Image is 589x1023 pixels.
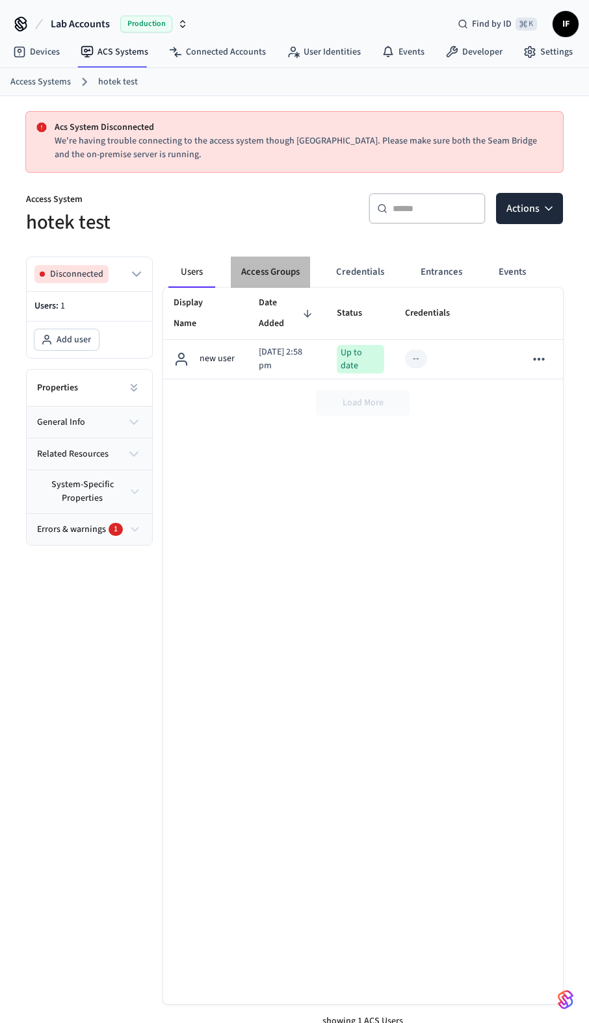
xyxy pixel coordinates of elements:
span: ⌘ K [516,18,537,31]
a: Connected Accounts [159,40,276,64]
span: Production [120,16,172,32]
button: related resources [27,438,152,470]
a: Access Systems [10,75,71,89]
a: User Identities [276,40,371,64]
h5: hotek test [26,209,287,236]
span: 1 [60,299,65,312]
button: Actions [496,193,563,224]
p: Access System [26,193,287,209]
a: Events [371,40,435,64]
span: related resources [37,448,109,461]
span: Add user [57,333,91,346]
span: Find by ID [472,18,512,31]
a: hotek test [98,75,138,89]
span: Credentials [405,303,467,323]
span: system-specific properties [37,478,128,505]
span: Display Name [174,293,239,334]
table: sticky table [163,288,564,379]
div: 1 [109,523,123,536]
div: -- [413,352,419,366]
button: Add user [34,329,99,350]
button: general info [27,407,152,438]
span: Errors & warnings [37,523,106,537]
button: Users [168,257,215,288]
a: ACS Systems [70,40,159,64]
img: SeamLogoGradient.69752ec5.svg [558,989,573,1010]
span: Status [337,303,379,323]
span: IF [554,12,577,36]
button: Access Groups [231,257,310,288]
span: Date Added [259,293,316,334]
div: Up to date [337,345,384,373]
p: [DATE] 2:58 pm [259,346,316,373]
button: Disconnected [34,265,144,283]
a: Settings [513,40,583,64]
button: system-specific properties [27,470,152,513]
p: We're having trouble connecting to the access system though [GEOGRAPHIC_DATA]. Please make sure b... [55,134,553,162]
p: new user [200,352,235,366]
button: Errors & warnings1 [27,514,152,545]
span: general info [37,416,85,429]
button: Entrances [410,257,473,288]
button: IF [553,11,579,37]
a: Developer [435,40,513,64]
a: Devices [3,40,70,64]
p: Acs System Disconnected [55,121,553,134]
h2: Properties [37,381,78,394]
span: Lab Accounts [51,16,110,32]
div: Find by ID⌘ K [447,12,547,36]
button: Events [488,257,536,288]
span: Disconnected [50,268,103,281]
button: Credentials [326,257,395,288]
p: Users: [34,299,144,313]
